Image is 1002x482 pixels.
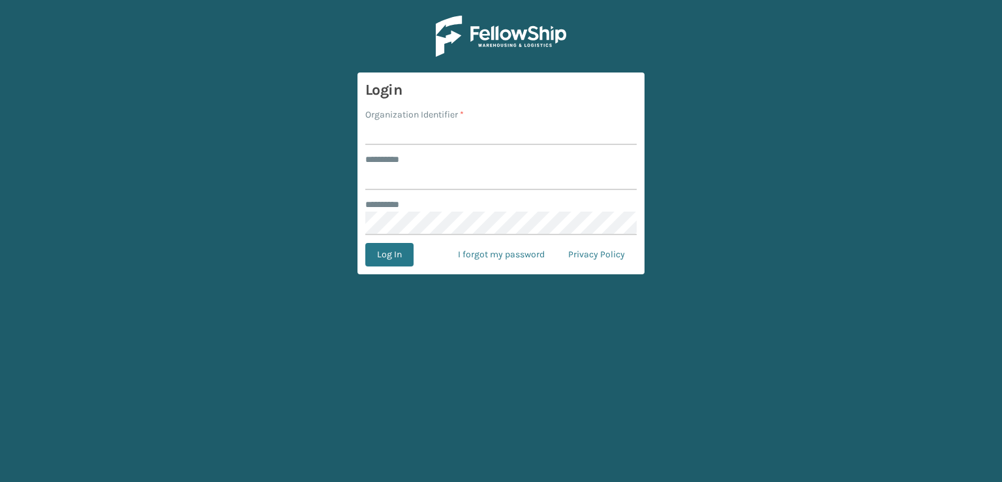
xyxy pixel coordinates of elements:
img: Logo [436,16,566,57]
label: Organization Identifier [365,108,464,121]
a: Privacy Policy [556,243,637,266]
button: Log In [365,243,414,266]
a: I forgot my password [446,243,556,266]
h3: Login [365,80,637,100]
